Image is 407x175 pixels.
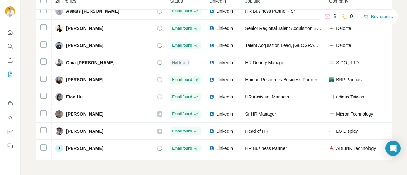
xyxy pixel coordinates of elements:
span: Email found [172,145,192,151]
span: Chia-[PERSON_NAME] [66,59,114,66]
span: Human Resources Business Partner [245,77,317,82]
img: Avatar [55,24,63,32]
img: company-logo [329,77,334,82]
img: company-logo [329,44,334,46]
button: Enrich CSV [5,55,15,66]
img: LinkedIn logo [209,94,214,99]
span: Email found [172,43,192,48]
span: LinkedIn [216,8,233,14]
div: J [55,145,63,152]
img: LinkedIn logo [209,43,214,48]
img: LinkedIn logo [209,111,214,117]
span: LinkedIn [216,42,233,49]
img: Avatar [5,6,15,17]
p: 0 [350,13,353,20]
span: Email found [172,77,192,83]
img: Avatar [55,59,63,66]
button: Feedback [5,140,15,151]
img: company-logo [329,60,334,65]
span: Talent Acquisition Lead, [GEOGRAPHIC_DATA] [245,43,340,48]
button: Use Surfe on LinkedIn [5,98,15,110]
button: Dashboard [5,126,15,138]
span: Sr HR Manager [245,111,276,117]
span: HR Business Partner - Sr [245,9,295,14]
span: LinkedIn [216,25,233,31]
span: [PERSON_NAME] [66,42,103,49]
span: Email found [172,111,192,117]
span: Deloitte [336,25,351,31]
button: Buy credits [363,12,393,21]
span: Email found [172,8,192,14]
span: Email found [172,128,192,134]
span: LinkedIn [216,145,233,151]
span: Email found [172,25,192,31]
span: ADLINK Technology [336,145,376,151]
span: Senior Regional Talent Acquisition Business Partner, SEA [245,26,359,31]
span: HR Business Partner [245,146,287,151]
button: Quick start [5,27,15,38]
span: LinkedIn [216,128,233,134]
span: LinkedIn [216,111,233,117]
img: Avatar [55,110,63,118]
span: HR Assistant Manager [245,94,289,99]
span: LG Display [336,128,358,134]
img: LinkedIn logo [209,26,214,31]
img: Avatar [55,93,63,101]
span: LinkedIn [216,94,233,100]
span: S CO., LTD. [336,59,360,66]
img: Avatar [55,76,63,84]
span: Email found [172,94,192,100]
img: company-logo [329,112,334,116]
img: LinkedIn logo [209,129,214,134]
span: LinkedIn [216,59,233,66]
img: LinkedIn logo [209,77,214,82]
span: [PERSON_NAME] [66,145,103,151]
button: My lists [5,69,15,80]
span: adidas Taiwan [336,94,364,100]
span: [PERSON_NAME] [66,128,103,134]
div: Open Intercom Messenger [385,141,401,156]
button: Search [5,41,15,52]
span: Fion Hu [66,94,83,100]
span: LinkedIn [216,77,233,83]
span: Head of HR [245,129,268,134]
img: LinkedIn logo [209,9,214,14]
img: Avatar [55,42,63,49]
span: Micron Technology [336,111,373,117]
span: Deloitte [336,42,351,49]
img: company-logo [329,146,334,151]
span: BNP Paribas [336,77,362,83]
span: [PERSON_NAME] [66,25,103,31]
img: company-logo [329,129,334,134]
img: Avatar [55,7,63,15]
img: LinkedIn logo [209,60,214,65]
img: LinkedIn logo [209,146,214,151]
span: Not found [172,60,189,65]
img: company-logo [329,27,334,29]
button: Use Surfe API [5,112,15,124]
span: [PERSON_NAME] [66,77,103,83]
span: HR Deputy Manager [245,60,286,65]
img: Avatar [55,127,63,135]
p: 5 [333,13,336,20]
span: Askats [PERSON_NAME] [66,8,119,14]
span: [PERSON_NAME] [66,111,103,117]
